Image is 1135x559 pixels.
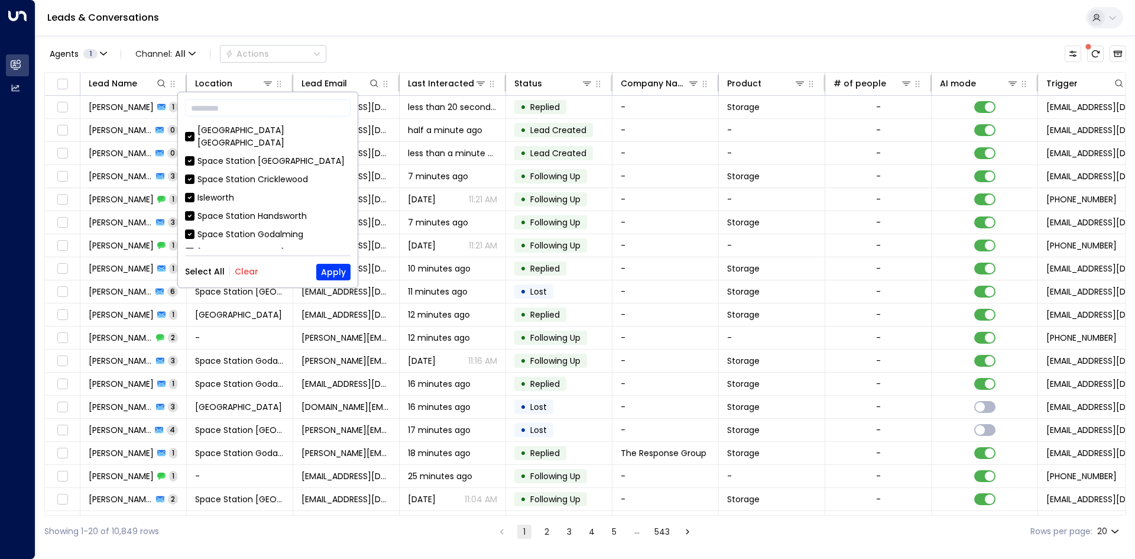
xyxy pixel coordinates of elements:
span: dave@theresponsegroup.co.uk [301,447,391,459]
td: - [612,465,719,487]
div: 20 [1097,523,1121,540]
div: - [876,193,881,205]
div: - [876,101,881,113]
div: - [876,424,881,436]
span: 25 minutes ago [408,470,472,482]
span: 17 minutes ago [408,424,471,436]
span: laura.greenwood5@hotmail.co.uk [301,424,391,436]
span: Space Station Godalming [195,378,284,390]
div: • [520,512,526,532]
span: Toggle select row [55,261,70,276]
label: Rows per page: [1030,525,1092,538]
td: - [719,188,825,211]
td: - [187,465,293,487]
button: Go to page 543 [652,525,672,539]
span: Following Up [530,170,581,182]
div: Space Station Cricklewood [185,173,351,186]
span: youwillnever86@gmail.com [301,493,391,505]
div: # of people [834,76,886,91]
div: AI mode [940,76,976,91]
span: Sara Payamps [89,332,153,344]
span: Storage [727,493,760,505]
span: 12 minutes ago [408,332,470,344]
span: Toggle select row [55,285,70,299]
button: Select All [185,267,225,276]
button: Go to page 4 [585,525,599,539]
button: Channel:All [131,46,200,62]
button: Actions [220,45,326,63]
span: 7 minutes ago [408,170,468,182]
span: 0 [167,125,178,135]
div: Isleworth [185,192,351,204]
div: • [520,212,526,232]
span: 3 [168,171,178,181]
td: - [612,303,719,326]
span: Erzsebet Varadi [89,378,154,390]
span: 1 [169,379,177,389]
div: Trigger [1046,76,1078,91]
div: … [630,525,644,539]
button: Go to page 5 [607,525,621,539]
div: - [876,217,881,228]
div: • [520,189,526,209]
span: 2 [168,332,178,342]
span: less than 20 seconds ago [408,101,497,113]
div: Button group with a nested menu [220,45,326,63]
span: 3 [168,217,178,227]
div: Status [514,76,593,91]
div: • [520,397,526,417]
span: less than a minute ago [408,147,497,159]
div: • [520,328,526,348]
span: Following Up [530,355,581,367]
span: Following Up [530,470,581,482]
span: Lead Created [530,124,586,136]
td: - [612,234,719,257]
div: • [520,97,526,117]
div: Company Name [621,76,699,91]
div: • [520,282,526,302]
td: - [612,257,719,280]
span: Diana Devitt [89,309,154,321]
span: Space Station Banbury [195,286,284,298]
span: Storage [727,447,760,459]
td: - [612,419,719,441]
span: Sep 02, 2025 [408,193,436,205]
span: Sara.payamps@hotmail.com [301,355,391,367]
span: 10 minutes ago [408,263,471,274]
span: Lost [530,286,547,298]
span: 1 [169,240,177,250]
div: - [876,309,881,321]
span: Space Station Wakefield [195,493,284,505]
div: • [520,120,526,140]
td: - [612,165,719,188]
td: - [612,119,719,141]
div: Lead Name [89,76,137,91]
span: Agents [50,50,79,58]
span: Following Up [530,217,581,228]
span: +447961485190 [1046,240,1117,251]
span: Replied [530,309,560,321]
span: Storage [727,101,760,113]
span: 1 [169,309,177,319]
span: Ahmad Khan [89,124,152,136]
span: w.erzsebet63@gmail.com [301,378,391,390]
div: Isleworth [197,192,234,204]
span: Storage [727,170,760,182]
span: Yesterday [408,493,436,505]
span: Storage [727,424,760,436]
span: Toggle select row [55,446,70,461]
span: Channel: [131,46,200,62]
div: • [520,143,526,163]
span: +448004745521 [1046,470,1117,482]
span: Following Up [530,193,581,205]
button: Archived Leads [1110,46,1126,62]
div: • [520,443,526,463]
span: Space Station Stirchley [195,401,282,413]
span: +447749702771 [1046,193,1117,205]
button: Agents1 [44,46,111,62]
span: Toggle select row [55,492,70,507]
span: Storage [727,217,760,228]
div: • [520,466,526,486]
div: Lead Name [89,76,167,91]
span: Jemma Townsend [89,193,154,205]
